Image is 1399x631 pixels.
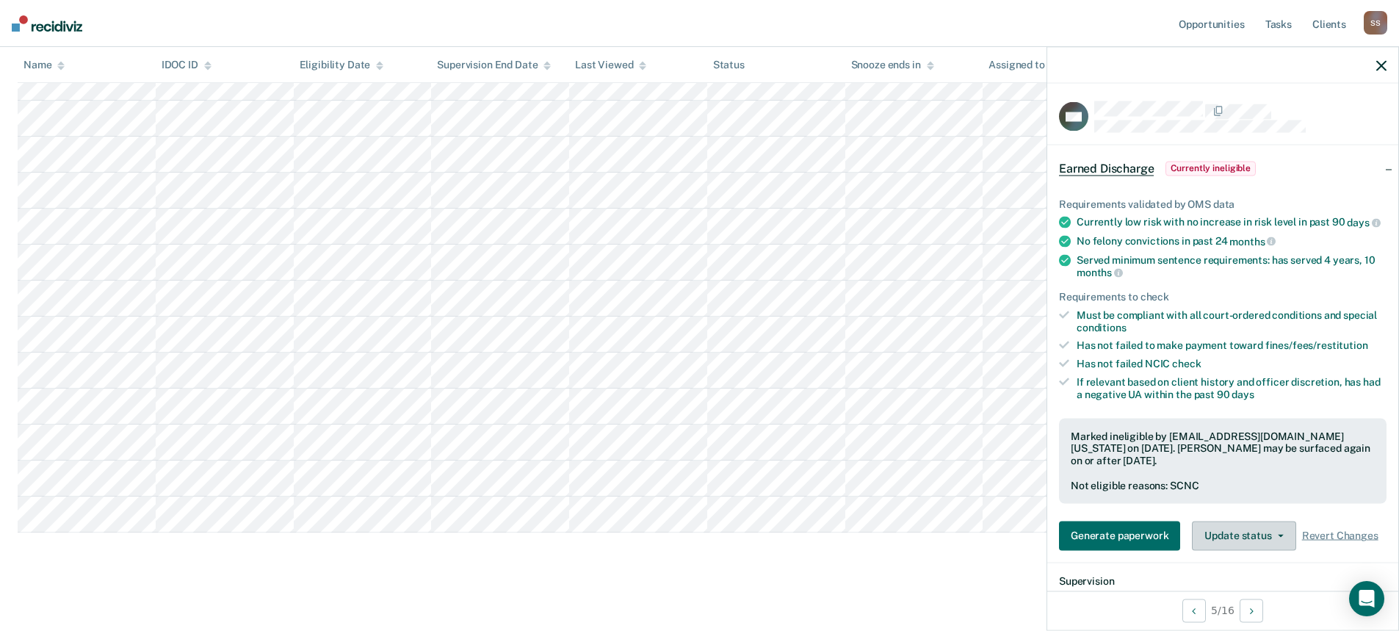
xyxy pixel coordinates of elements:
span: days [1347,217,1380,228]
div: Requirements to check [1059,291,1387,303]
span: conditions [1077,321,1127,333]
div: Name [24,59,65,71]
span: Revert Changes [1302,530,1378,542]
span: Currently ineligible [1165,161,1256,176]
div: Snooze ends in [851,59,934,71]
button: Previous Opportunity [1182,599,1206,622]
span: months [1077,267,1123,278]
div: Open Intercom Messenger [1349,581,1384,616]
div: Must be compliant with all court-ordered conditions and special [1077,309,1387,333]
div: Status [713,59,745,71]
div: Earned DischargeCurrently ineligible [1047,145,1398,192]
div: Currently low risk with no increase in risk level in past 90 [1077,216,1387,229]
div: If relevant based on client history and officer discretion, has had a negative UA within the past 90 [1077,376,1387,401]
span: check [1172,358,1201,369]
div: Requirements validated by OMS data [1059,198,1387,210]
button: Next Opportunity [1240,599,1263,622]
img: Recidiviz [12,15,82,32]
dt: Supervision [1059,574,1387,587]
div: Has not failed to make payment toward [1077,339,1387,352]
span: Earned Discharge [1059,161,1154,176]
a: Generate paperwork [1059,521,1186,550]
div: Supervision End Date [437,59,551,71]
button: Update status [1192,521,1295,550]
div: Served minimum sentence requirements: has served 4 years, 10 [1077,253,1387,278]
div: Not eligible reasons: SCNC [1071,479,1375,491]
div: No felony convictions in past 24 [1077,235,1387,248]
div: IDOC ID [162,59,212,71]
span: days [1232,388,1254,400]
div: S S [1364,11,1387,35]
div: Last Viewed [575,59,646,71]
div: Marked ineligible by [EMAIL_ADDRESS][DOMAIN_NAME][US_STATE] on [DATE]. [PERSON_NAME] may be surfa... [1071,430,1375,466]
span: fines/fees/restitution [1265,339,1368,351]
div: Has not failed NCIC [1077,358,1387,370]
span: months [1229,235,1276,247]
button: Generate paperwork [1059,521,1180,550]
div: Assigned to [988,59,1058,71]
div: Eligibility Date [300,59,384,71]
div: 5 / 16 [1047,591,1398,630]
